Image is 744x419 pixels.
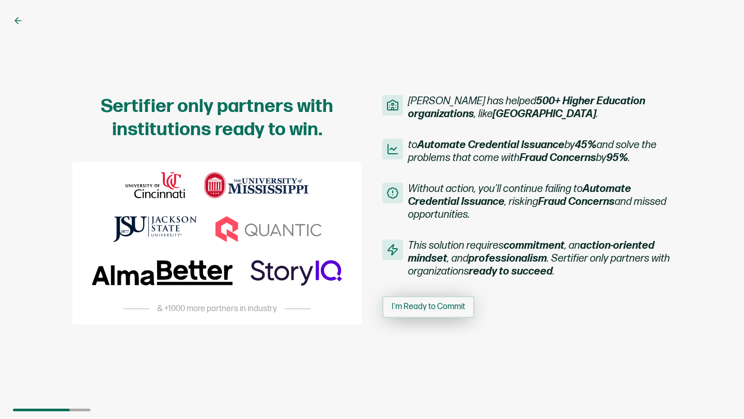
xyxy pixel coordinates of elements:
[469,265,553,278] b: ready to succeed
[92,260,233,286] img: alma-better-logo.svg
[126,172,185,198] img: university-of-cincinnati-logo.svg
[408,183,672,221] span: Without action, you’ll continue failing to , risking and missed opportunities.
[520,152,596,164] b: Fraud Concerns
[408,139,672,165] span: to by and solve the problems that come with by .
[504,239,565,252] b: commitment
[408,183,631,208] b: Automate Credential Issuance
[408,95,672,121] span: [PERSON_NAME] has helped , like .
[575,139,597,151] b: 45%
[72,95,362,141] h1: Sertifier only partners with institutions ready to win.
[113,216,197,242] img: jsu-logo.svg
[692,369,744,419] iframe: Chat Widget
[215,216,321,242] img: quantic-logo.svg
[408,239,672,278] span: This solution requires , an , and . Sertifier only partners with organizations .
[417,139,565,151] b: Automate Credential Issuance
[408,95,645,120] b: 500+ Higher Education organizations
[251,260,342,286] img: storyiq-logo.svg
[392,303,465,311] span: I'm Ready to Commit
[469,252,547,265] b: professionalism
[382,296,474,318] button: I'm Ready to Commit
[204,172,308,198] img: university-of-mississippi-logo.svg
[538,196,615,208] b: Fraud Concerns
[607,152,628,164] b: 95%
[408,239,655,265] b: action-oriented mindset
[493,108,596,120] b: [GEOGRAPHIC_DATA]
[157,304,277,314] span: & +1000 more partners in industry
